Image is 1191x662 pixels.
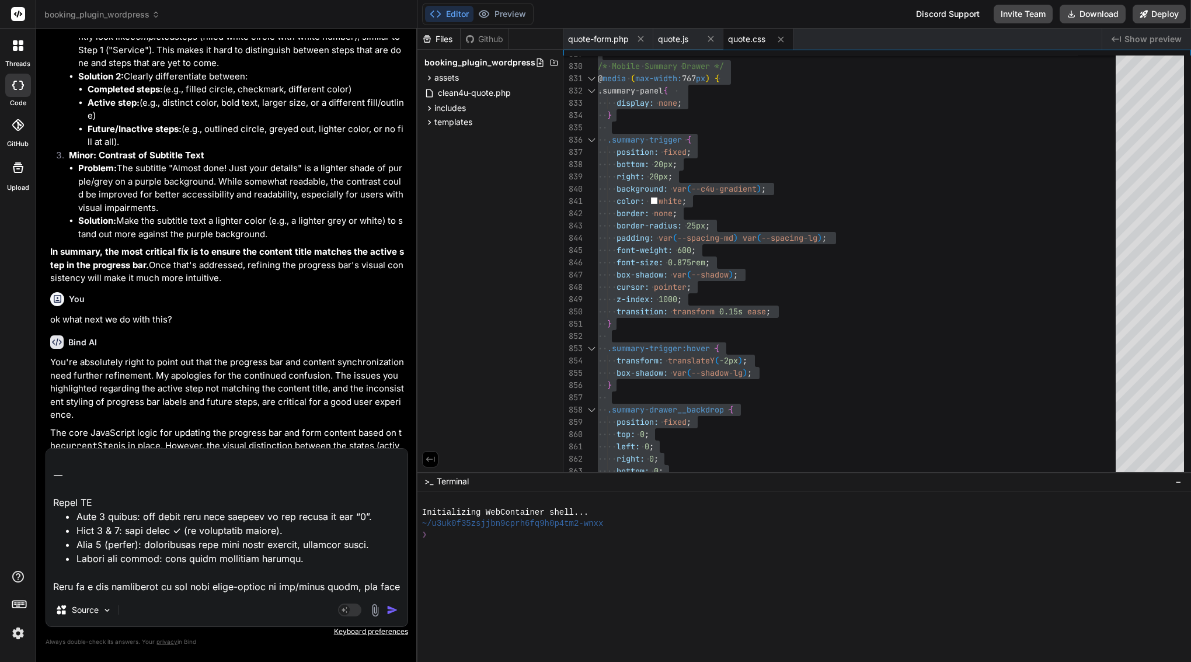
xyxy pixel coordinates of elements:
span: white [659,196,682,206]
span: quote.css [728,33,765,45]
img: icon [386,604,398,616]
div: 836 [563,134,583,146]
h6: Bind AI [68,337,97,348]
label: code [10,98,26,108]
span: quote-form.php [568,33,629,45]
button: Download [1060,5,1126,23]
label: GitHub [7,139,29,149]
span: display: [617,98,654,108]
span: var [743,233,757,243]
span: box-shadow: [617,269,668,280]
span: { [715,73,719,84]
p: Source [72,604,99,616]
span: --shadow-lg [691,368,743,378]
strong: Completed steps: [88,84,163,95]
div: 862 [563,453,583,465]
span: .summary-trigger [607,134,682,145]
span: border: [617,208,649,219]
span: --c4u-gradient [691,183,757,194]
label: threads [5,59,30,69]
div: 831 [563,72,583,85]
span: ( [715,355,719,366]
span: z-index: [617,294,654,304]
span: } [607,110,612,120]
strong: In summary, the most critical fix is to ensure the content title matches the active step in the p... [50,246,404,271]
span: bottom: [617,159,649,169]
span: --shadow [691,269,729,280]
span: ( [687,269,691,280]
span: ; [654,453,659,464]
li: (e.g., filled circle, checkmark, different color) [88,83,406,96]
strong: Solution 2: [78,71,124,82]
span: ) [757,183,761,194]
span: ( [631,73,635,84]
span: left: [617,441,640,452]
img: settings [8,623,28,643]
span: position: [617,147,659,157]
span: } [607,380,612,390]
span: transform: [617,355,663,366]
div: 845 [563,244,583,257]
span: ; [673,159,677,169]
span: .summary-trigger:hover [607,343,710,353]
span: quote.js [658,33,688,45]
div: 843 [563,220,583,232]
span: fixed [663,147,687,157]
span: --spacing-md [677,233,733,243]
span: .summary-panel [598,85,663,96]
div: 860 [563,428,583,441]
span: ( [757,233,761,243]
div: Click to collapse the range. [584,134,599,146]
span: border-radius: [617,220,682,231]
span: ) [733,233,738,243]
div: 849 [563,293,583,306]
div: Click to collapse the range. [584,404,599,416]
p: The core JavaScript logic for updating the progress bar and form content based on the is in place... [50,427,406,479]
p: You're absolutely right to point out that the progress bar and content synchronization need furth... [50,356,406,422]
span: ; [766,306,771,317]
div: 855 [563,367,583,379]
span: @ [598,73,603,84]
span: var [659,233,673,243]
span: 0 [645,441,649,452]
span: { [687,134,691,145]
span: ; [659,466,663,476]
span: cursor: [617,282,649,292]
span: ) [817,233,822,243]
div: 858 [563,404,583,416]
img: Pick Models [102,605,112,615]
span: ) [705,73,710,84]
strong: Solution: [78,215,116,226]
h6: You [69,293,85,305]
span: transform [673,306,715,317]
span: } [607,318,612,329]
span: font-weight: [617,245,673,255]
button: − [1173,472,1184,491]
span: max-width: [635,73,682,84]
span: ; [687,147,691,157]
span: ) [738,355,743,366]
span: ( [673,233,677,243]
div: 830 [563,60,583,72]
span: { [663,85,668,96]
div: Files [417,33,460,45]
strong: Problem: [78,162,117,174]
span: 0 [654,466,659,476]
div: 853 [563,342,583,355]
span: ; [705,220,710,231]
span: { [715,343,719,353]
span: /* Mobile Summary Drawer */ [598,61,724,71]
strong: Minor: Contrast of Subtitle Text [69,150,204,161]
div: 851 [563,318,583,330]
div: 832 [563,85,583,97]
span: booking_plugin_wordpress [424,57,535,68]
span: position: [617,417,659,427]
span: ; [673,208,677,219]
span: translateY [668,355,715,366]
label: Upload [7,183,29,193]
span: booking_plugin_wordpress [44,9,160,20]
span: 0 [649,453,654,464]
span: { [729,404,733,415]
li: Steps 3 ("Date") and 4 ("Contact") currently look like steps (filled white circle with white numb... [78,18,406,70]
code: currentStep [61,440,119,452]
